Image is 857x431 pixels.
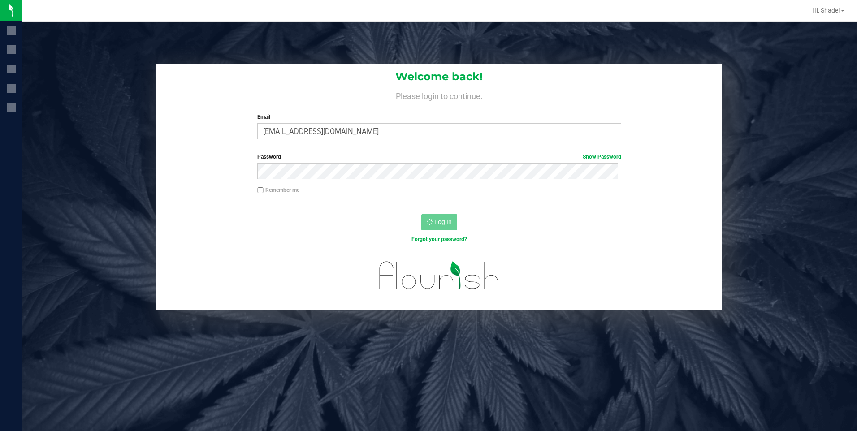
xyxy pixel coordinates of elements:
[812,7,840,14] span: Hi, Shade!
[156,71,723,82] h1: Welcome back!
[156,90,723,100] h4: Please login to continue.
[421,214,457,230] button: Log In
[257,187,264,194] input: Remember me
[257,113,621,121] label: Email
[411,236,467,242] a: Forgot your password?
[583,154,621,160] a: Show Password
[434,218,452,225] span: Log In
[257,186,299,194] label: Remember me
[368,253,510,298] img: flourish_logo.svg
[257,154,281,160] span: Password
